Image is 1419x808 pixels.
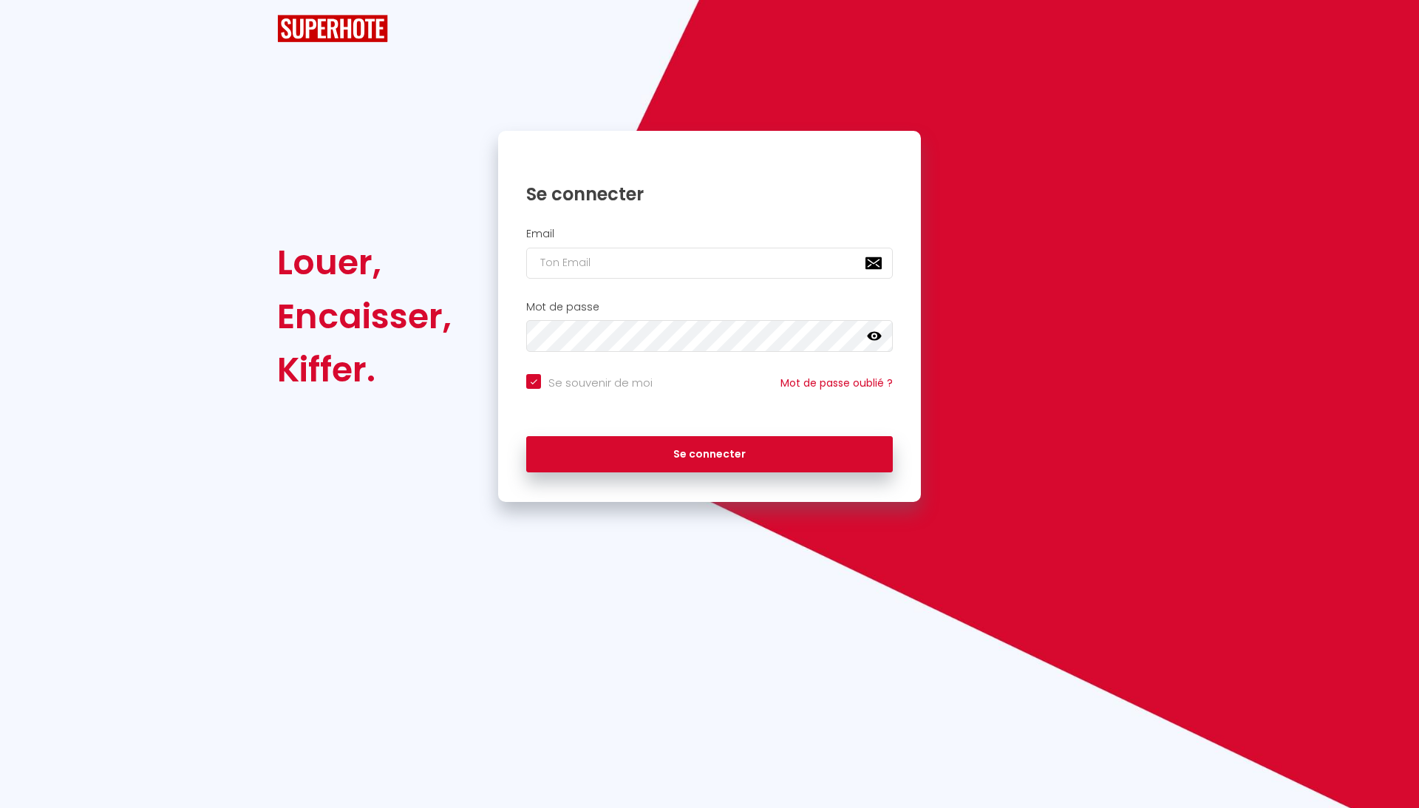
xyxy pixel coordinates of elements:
h2: Email [526,228,893,240]
div: Kiffer. [277,343,452,396]
input: Ton Email [526,248,893,279]
div: Louer, [277,236,452,289]
h2: Mot de passe [526,301,893,313]
div: Encaisser, [277,290,452,343]
img: SuperHote logo [277,15,388,42]
h1: Se connecter [526,183,893,206]
a: Mot de passe oublié ? [780,376,893,390]
button: Se connecter [526,436,893,473]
